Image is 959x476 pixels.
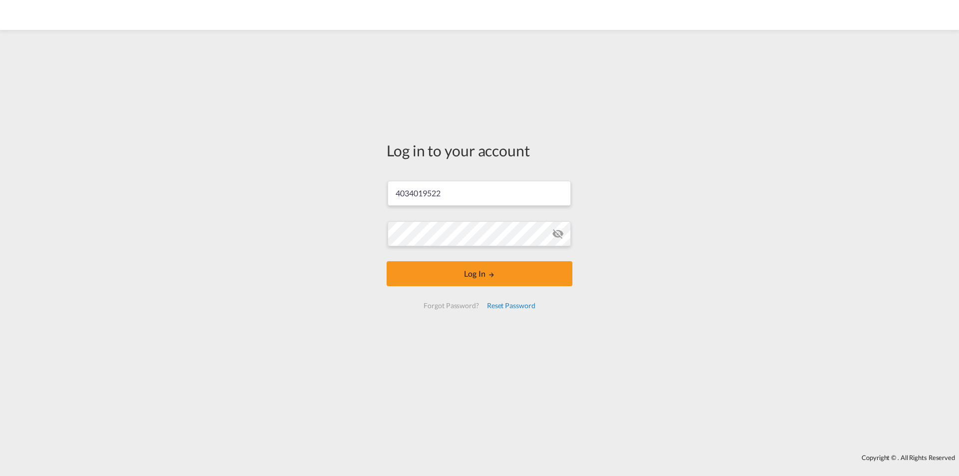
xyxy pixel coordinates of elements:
md-icon: icon-eye-off [552,228,564,240]
div: Forgot Password? [420,297,482,315]
div: Log in to your account [387,140,572,161]
input: Phone Number [388,181,571,206]
button: LOGIN [387,261,572,286]
div: Reset Password [483,297,539,315]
